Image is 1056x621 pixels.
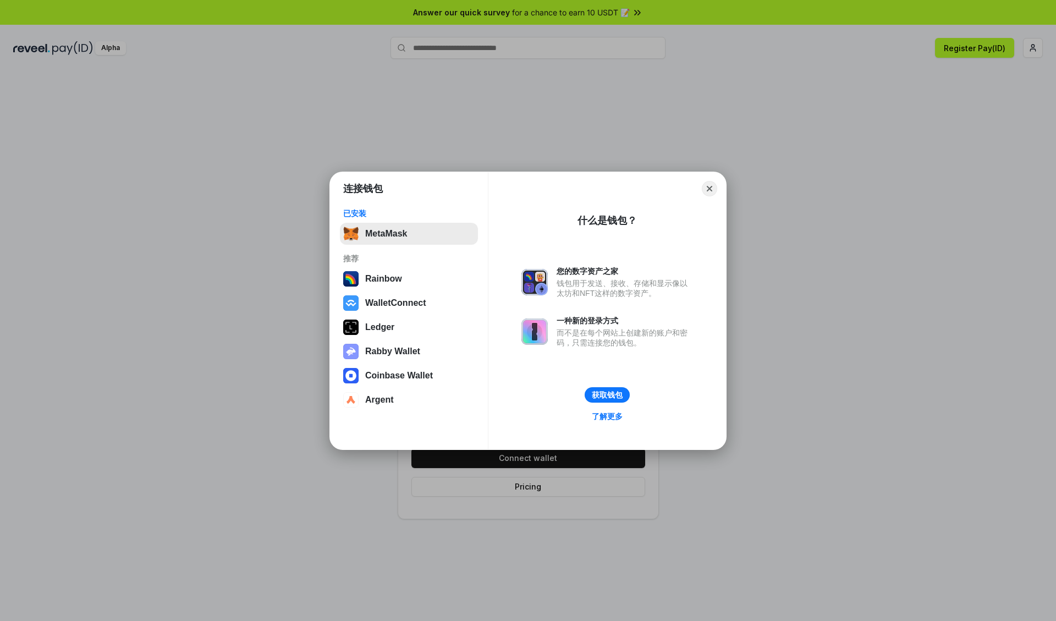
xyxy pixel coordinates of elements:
[365,274,402,284] div: Rainbow
[340,340,478,362] button: Rabby Wallet
[585,409,629,424] a: 了解更多
[340,389,478,411] button: Argent
[343,344,359,359] img: svg+xml,%3Csvg%20xmlns%3D%22http%3A%2F%2Fwww.w3.org%2F2000%2Fsvg%22%20fill%3D%22none%22%20viewBox...
[343,295,359,311] img: svg+xml,%3Csvg%20width%3D%2228%22%20height%3D%2228%22%20viewBox%3D%220%200%2028%2028%22%20fill%3D...
[340,268,478,290] button: Rainbow
[343,208,475,218] div: 已安装
[343,182,383,195] h1: 连接钱包
[343,226,359,241] img: svg+xml,%3Csvg%20fill%3D%22none%22%20height%3D%2233%22%20viewBox%3D%220%200%2035%2033%22%20width%...
[521,269,548,295] img: svg+xml,%3Csvg%20xmlns%3D%22http%3A%2F%2Fwww.w3.org%2F2000%2Fsvg%22%20fill%3D%22none%22%20viewBox...
[365,371,433,381] div: Coinbase Wallet
[365,347,420,356] div: Rabby Wallet
[557,266,693,276] div: 您的数字资产之家
[557,278,693,298] div: 钱包用于发送、接收、存储和显示像以太坊和NFT这样的数字资产。
[557,328,693,348] div: 而不是在每个网站上创建新的账户和密码，只需连接您的钱包。
[343,271,359,287] img: svg+xml,%3Csvg%20width%3D%22120%22%20height%3D%22120%22%20viewBox%3D%220%200%20120%20120%22%20fil...
[557,316,693,326] div: 一种新的登录方式
[340,365,478,387] button: Coinbase Wallet
[340,223,478,245] button: MetaMask
[365,229,407,239] div: MetaMask
[577,214,637,227] div: 什么是钱包？
[343,254,475,263] div: 推荐
[343,368,359,383] img: svg+xml,%3Csvg%20width%3D%2228%22%20height%3D%2228%22%20viewBox%3D%220%200%2028%2028%22%20fill%3D...
[592,390,623,400] div: 获取钱包
[702,181,717,196] button: Close
[365,322,394,332] div: Ledger
[585,387,630,403] button: 获取钱包
[592,411,623,421] div: 了解更多
[365,298,426,308] div: WalletConnect
[521,318,548,345] img: svg+xml,%3Csvg%20xmlns%3D%22http%3A%2F%2Fwww.w3.org%2F2000%2Fsvg%22%20fill%3D%22none%22%20viewBox...
[340,292,478,314] button: WalletConnect
[343,392,359,408] img: svg+xml,%3Csvg%20width%3D%2228%22%20height%3D%2228%22%20viewBox%3D%220%200%2028%2028%22%20fill%3D...
[343,320,359,335] img: svg+xml,%3Csvg%20xmlns%3D%22http%3A%2F%2Fwww.w3.org%2F2000%2Fsvg%22%20width%3D%2228%22%20height%3...
[340,316,478,338] button: Ledger
[365,395,394,405] div: Argent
